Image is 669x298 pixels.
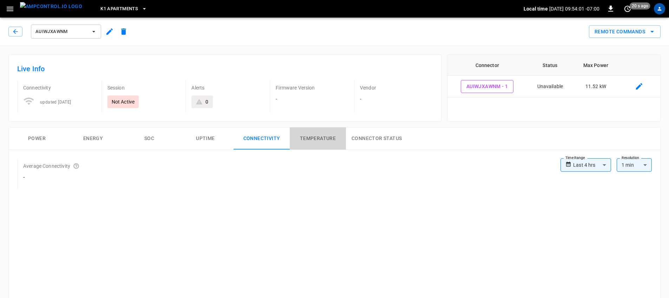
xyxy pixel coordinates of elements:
[461,80,514,93] button: aUIwJXAwNm - 1
[447,55,527,76] th: Connector
[549,5,599,12] p: [DATE] 09:54:01 -07:00
[527,76,573,98] td: Unavailable
[630,2,650,9] span: 20 s ago
[23,174,79,181] h6: -
[360,95,433,102] p: -
[23,84,96,91] p: Connectivity
[346,127,407,150] button: Connector Status
[31,25,101,39] button: aUIwJXAwNm
[589,25,661,38] div: remote commands options
[276,84,348,91] p: Firmware Version
[40,100,71,105] span: updated [DATE]
[290,127,346,150] button: Temperature
[573,76,618,98] td: 11.52 kW
[191,84,264,91] p: Alerts
[98,2,150,16] button: K1 Apartments
[524,5,548,12] p: Local time
[121,127,177,150] button: SOC
[573,158,611,172] div: Last 4 hrs
[589,25,661,38] button: Remote Commands
[20,2,82,11] img: ampcontrol.io logo
[360,84,433,91] p: Vendor
[622,155,639,161] label: Resolution
[65,127,121,150] button: Energy
[205,98,208,105] div: 0
[23,163,70,170] p: Average Connectivity
[35,28,87,36] span: aUIwJXAwNm
[100,5,138,13] span: K1 Apartments
[447,55,660,98] table: connector table
[565,155,585,161] label: Time Range
[617,158,652,172] div: 1 min
[112,98,135,105] p: Not Active
[17,63,433,74] h6: Live Info
[234,127,290,150] button: Connectivity
[527,55,573,76] th: Status
[573,55,618,76] th: Max Power
[9,127,65,150] button: Power
[276,95,348,102] p: -
[622,3,633,14] button: set refresh interval
[177,127,234,150] button: Uptime
[107,84,180,91] p: Session
[654,3,665,14] div: profile-icon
